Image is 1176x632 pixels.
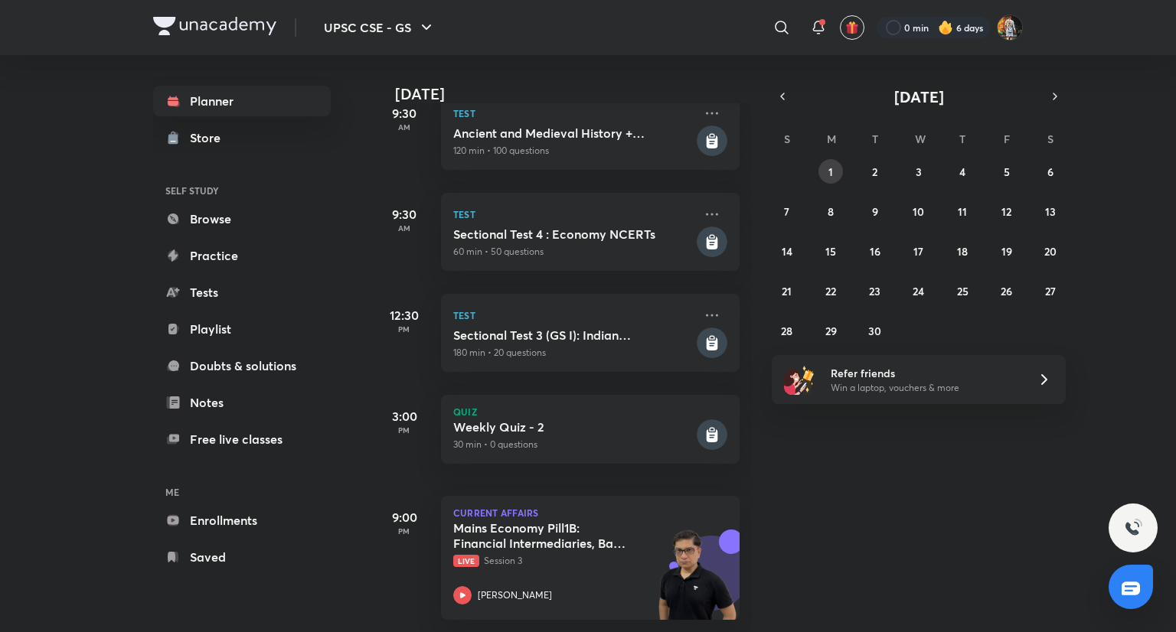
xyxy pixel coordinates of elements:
[995,239,1019,263] button: September 19, 2025
[825,284,836,298] abbr: September 22, 2025
[995,279,1019,303] button: September 26, 2025
[995,159,1019,184] button: September 5, 2025
[153,178,331,204] h6: SELF STUDY
[1038,199,1063,223] button: September 13, 2025
[153,424,331,454] a: Free live classes
[950,199,975,223] button: September 11, 2025
[453,125,694,141] h5: Ancient and Medieval History + Current Affairs
[793,86,1044,107] button: [DATE]
[870,244,880,259] abbr: September 16, 2025
[950,239,975,263] button: September 18, 2025
[1038,159,1063,184] button: September 6, 2025
[453,306,694,324] p: Test
[374,324,435,334] p: PM
[995,199,1019,223] button: September 12, 2025
[906,239,931,263] button: September 17, 2025
[453,438,694,451] p: 30 min • 0 questions
[153,542,331,572] a: Saved
[906,199,931,223] button: September 10, 2025
[374,205,435,223] h5: 9:30
[453,508,727,517] p: Current Affairs
[818,239,843,263] button: September 15, 2025
[190,129,230,147] div: Store
[959,165,965,179] abbr: September 4, 2025
[315,12,445,43] button: UPSC CSE - GS
[1004,132,1010,146] abbr: Friday
[950,279,975,303] button: September 25, 2025
[831,381,1019,395] p: Win a laptop, vouchers & more
[782,284,792,298] abbr: September 21, 2025
[453,144,694,158] p: 120 min • 100 questions
[153,314,331,344] a: Playlist
[818,279,843,303] button: September 22, 2025
[863,159,887,184] button: September 2, 2025
[153,479,331,505] h6: ME
[915,132,926,146] abbr: Wednesday
[863,279,887,303] button: September 23, 2025
[869,284,880,298] abbr: September 23, 2025
[906,279,931,303] button: September 24, 2025
[818,199,843,223] button: September 8, 2025
[827,132,836,146] abbr: Monday
[453,419,694,435] h5: Weekly Quiz - 2
[395,85,755,103] h4: [DATE]
[1124,519,1142,537] img: ttu
[863,199,887,223] button: September 9, 2025
[958,204,967,219] abbr: September 11, 2025
[453,327,694,343] h5: Sectional Test 3 (GS I): Indian Geography + Current Affairs
[374,223,435,233] p: AM
[845,21,859,34] img: avatar
[957,244,968,259] abbr: September 18, 2025
[938,20,953,35] img: streak
[1045,284,1056,298] abbr: September 27, 2025
[782,244,792,259] abbr: September 14, 2025
[825,244,836,259] abbr: September 15, 2025
[784,204,789,219] abbr: September 7, 2025
[784,132,790,146] abbr: Sunday
[913,284,924,298] abbr: September 24, 2025
[153,505,331,536] a: Enrollments
[478,588,552,602] p: [PERSON_NAME]
[872,132,878,146] abbr: Tuesday
[828,165,833,179] abbr: September 1, 2025
[453,520,644,551] h5: Mains Economy Pill1B: Financial Intermediaries, Bad Loans,
[831,365,1019,381] h6: Refer friends
[1004,165,1010,179] abbr: September 5, 2025
[781,324,792,338] abbr: September 28, 2025
[775,199,799,223] button: September 7, 2025
[1047,165,1053,179] abbr: September 6, 2025
[374,425,435,435] p: PM
[1044,244,1057,259] abbr: September 20, 2025
[153,86,331,116] a: Planner
[863,318,887,343] button: September 30, 2025
[957,284,969,298] abbr: September 25, 2025
[997,15,1023,41] img: Prakhar Singh
[894,86,944,107] span: [DATE]
[153,17,276,35] img: Company Logo
[1038,239,1063,263] button: September 20, 2025
[153,387,331,418] a: Notes
[840,15,864,40] button: avatar
[374,407,435,425] h5: 3:00
[913,244,923,259] abbr: September 17, 2025
[950,159,975,184] button: September 4, 2025
[453,205,694,223] p: Test
[374,122,435,132] p: AM
[153,240,331,271] a: Practice
[784,364,815,395] img: referral
[374,306,435,324] h5: 12:30
[818,159,843,184] button: September 1, 2025
[374,508,435,526] h5: 9:00
[153,277,331,308] a: Tests
[453,104,694,122] p: Test
[1038,279,1063,303] button: September 27, 2025
[959,132,965,146] abbr: Thursday
[153,17,276,39] a: Company Logo
[374,104,435,122] h5: 9:30
[153,204,331,234] a: Browse
[1001,244,1012,259] abbr: September 19, 2025
[453,407,727,416] p: Quiz
[825,324,837,338] abbr: September 29, 2025
[453,245,694,259] p: 60 min • 50 questions
[453,226,694,242] h5: Sectional Test 4 : Economy NCERTs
